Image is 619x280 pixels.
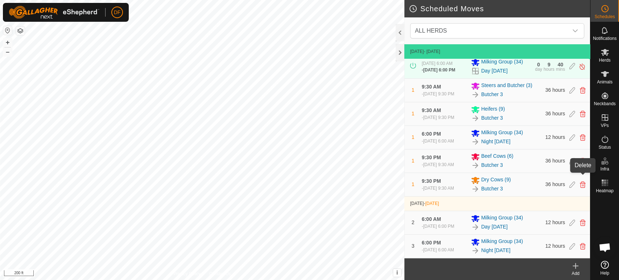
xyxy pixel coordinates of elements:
[423,247,454,252] span: [DATE] 6:00 AM
[422,67,455,73] div: -
[481,223,508,231] a: Day [DATE]
[3,38,12,47] button: +
[481,58,523,67] span: Milking Group (34)
[423,186,454,191] span: [DATE] 9:30 AM
[410,201,424,206] span: [DATE]
[422,91,454,97] div: -
[424,201,439,206] span: -
[393,269,401,277] button: i
[471,90,480,99] img: To
[423,224,454,229] span: [DATE] 6:00 PM
[16,26,25,35] button: Map Layers
[422,138,454,144] div: -
[481,238,523,246] span: Milking Group (34)
[422,155,441,160] span: 9:30 PM
[412,87,414,93] span: 1
[601,123,608,128] span: VPs
[422,107,441,113] span: 9:30 AM
[396,269,398,276] span: i
[545,243,565,249] span: 12 hours
[481,161,503,169] a: Butcher 3
[600,271,609,275] span: Help
[422,247,454,253] div: -
[409,4,590,13] h2: Scheduled Moves
[422,61,453,66] span: [DATE] 6:00 AM
[561,270,590,277] div: Add
[481,114,503,122] a: Butcher 3
[594,236,616,258] div: Open chat
[471,223,480,231] img: To
[481,152,513,161] span: Beef Cows (6)
[209,271,231,277] a: Contact Us
[558,62,564,67] div: 40
[412,181,414,187] span: 1
[545,181,565,187] span: 36 hours
[596,189,614,193] span: Heatmap
[594,102,615,106] span: Neckbands
[422,240,441,246] span: 6:00 PM
[422,161,454,168] div: -
[424,49,440,54] span: - [DATE]
[412,243,414,249] span: 3
[471,185,480,193] img: To
[412,219,414,225] span: 2
[422,216,441,222] span: 6:00 AM
[423,139,454,144] span: [DATE] 6:00 AM
[114,9,121,16] span: DF
[535,67,542,71] div: day
[545,219,565,225] span: 12 hours
[594,15,615,19] span: Schedules
[481,91,503,98] a: Butcher 3
[412,158,414,164] span: 1
[481,247,511,254] a: Night [DATE]
[481,185,503,193] a: Butcher 3
[422,84,441,90] span: 9:30 AM
[423,115,454,120] span: [DATE] 9:30 PM
[423,67,455,73] span: [DATE] 6:00 PM
[545,158,565,164] span: 36 hours
[423,162,454,167] span: [DATE] 9:30 AM
[593,36,616,41] span: Notifications
[544,67,554,71] div: hours
[481,82,532,90] span: Steers and Butcher (3)
[412,111,414,116] span: 1
[471,137,480,146] img: To
[556,67,565,71] div: mins
[481,214,523,223] span: Milking Group (34)
[425,201,439,206] span: [DATE]
[471,246,480,255] img: To
[422,114,454,121] div: -
[422,178,441,184] span: 9:30 PM
[422,223,454,230] div: -
[481,129,523,137] span: Milking Group (34)
[9,6,99,19] img: Gallagher Logo
[3,26,12,35] button: Reset Map
[173,271,201,277] a: Privacy Policy
[471,114,480,123] img: To
[415,28,447,34] span: ALL HERDS
[590,258,619,278] a: Help
[600,167,609,171] span: Infra
[410,49,424,54] span: [DATE]
[422,131,441,137] span: 6:00 PM
[423,91,454,96] span: [DATE] 9:30 PM
[471,161,480,170] img: To
[545,134,565,140] span: 12 hours
[579,63,586,70] img: Turn off schedule move
[481,67,508,75] a: Day [DATE]
[537,62,540,67] div: 0
[412,134,414,140] span: 1
[481,176,511,185] span: Dry Cows (9)
[597,80,612,84] span: Animals
[545,87,565,93] span: 36 hours
[422,185,454,192] div: -
[545,111,565,116] span: 36 hours
[481,105,505,114] span: Heifers (9)
[568,24,582,38] div: dropdown trigger
[3,48,12,56] button: –
[481,138,511,145] a: Night [DATE]
[548,62,550,67] div: 9
[599,58,610,62] span: Herds
[412,24,568,38] span: ALL HERDS
[598,145,611,149] span: Status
